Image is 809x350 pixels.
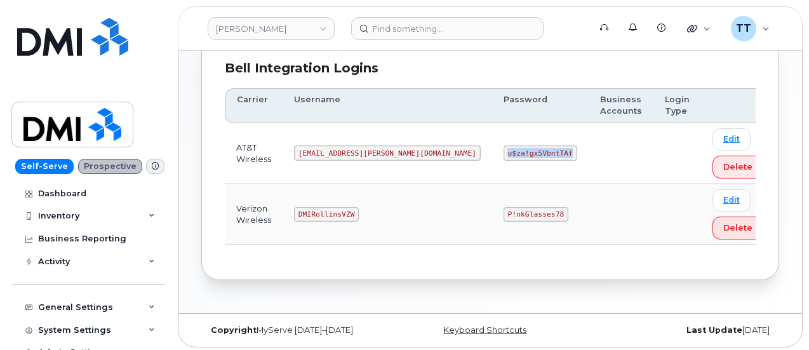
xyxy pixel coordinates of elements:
div: Quicklinks [678,16,719,41]
th: Carrier [225,88,283,123]
div: Bell Integration Logins [225,59,756,77]
span: Delete [723,222,752,234]
a: Rollins [208,17,335,40]
td: Verizon Wireless [225,184,283,245]
code: [EMAIL_ADDRESS][PERSON_NAME][DOMAIN_NAME] [294,145,481,161]
span: TT [736,21,751,36]
button: Delete [712,217,763,239]
div: Travis Tedesco [722,16,779,41]
input: Find something... [351,17,544,40]
strong: Copyright [211,325,257,335]
div: MyServe [DATE]–[DATE] [201,325,394,335]
td: AT&T Wireless [225,123,283,184]
th: Username [283,88,492,123]
code: DMIRollinsVZW [294,207,359,222]
code: u$za!gx5VbntTAf [504,145,577,161]
button: Delete [712,156,763,178]
th: Password [492,88,589,123]
th: Business Accounts [589,88,653,123]
a: Keyboard Shortcuts [443,325,526,335]
div: [DATE] [587,325,779,335]
code: P!nkGlasses78 [504,207,568,222]
a: Edit [712,189,751,212]
a: Edit [712,128,751,151]
span: Delete [723,161,752,173]
strong: Last Update [686,325,742,335]
th: Login Type [653,88,701,123]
